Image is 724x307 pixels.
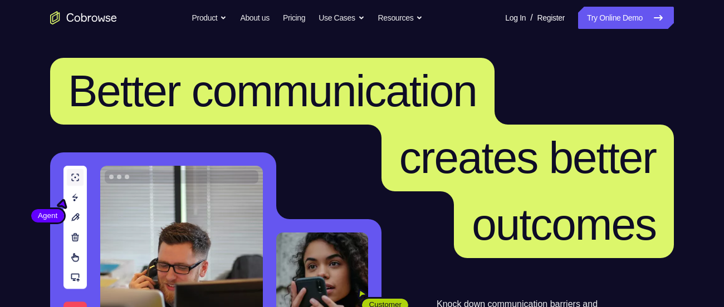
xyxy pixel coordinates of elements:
[319,7,364,29] button: Use Cases
[68,66,477,116] span: Better communication
[472,200,656,249] span: outcomes
[378,7,423,29] button: Resources
[50,11,117,24] a: Go to the home page
[505,7,526,29] a: Log In
[530,11,532,24] span: /
[399,133,656,182] span: creates better
[283,7,305,29] a: Pricing
[537,7,565,29] a: Register
[192,7,227,29] button: Product
[240,7,269,29] a: About us
[578,7,674,29] a: Try Online Demo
